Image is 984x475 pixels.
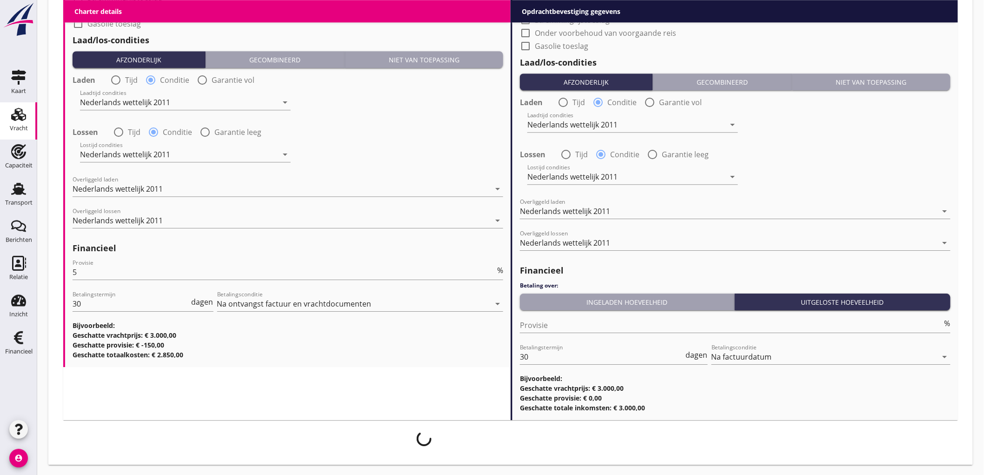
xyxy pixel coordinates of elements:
[9,274,28,280] div: Relatie
[2,2,35,37] img: logo-small.a267ee39.svg
[939,351,951,362] i: arrow_drop_down
[520,318,943,333] input: Provisie
[6,237,32,243] div: Berichten
[212,75,254,85] label: Garantie vol
[73,330,503,340] h3: Geschatte vrachtprijs: € 3.000,00
[10,125,28,131] div: Vracht
[73,75,95,85] strong: Laden
[535,2,622,12] label: HWZ (hoogwatertoeslag)
[128,127,140,137] label: Tijd
[524,77,649,87] div: Afzonderlijk
[492,183,503,194] i: arrow_drop_down
[939,237,951,248] i: arrow_drop_down
[653,74,792,90] button: Gecombineerd
[520,281,951,290] h4: Betaling over:
[279,97,291,108] i: arrow_drop_down
[662,150,709,159] label: Garantie leeg
[5,348,33,355] div: Financieel
[349,55,499,65] div: Niet van toepassing
[495,267,503,274] div: %
[345,51,503,68] button: Niet van toepassing
[125,75,138,85] label: Tijd
[73,185,163,193] div: Nederlands wettelijk 2011
[943,320,951,327] div: %
[520,264,951,277] h2: Financieel
[572,98,585,107] label: Tijd
[520,207,610,215] div: Nederlands wettelijk 2011
[520,383,951,393] h3: Geschatte vrachtprijs: € 3.000,00
[527,173,618,181] div: Nederlands wettelijk 2011
[535,15,610,25] label: Stremming/ijstoeslag
[80,150,170,159] div: Nederlands wettelijk 2011
[520,98,543,107] strong: Laden
[76,55,201,65] div: Afzonderlijk
[163,127,192,137] label: Conditie
[684,351,708,359] div: dagen
[711,353,772,361] div: Na factuurdatum
[527,120,618,129] div: Nederlands wettelijk 2011
[520,239,610,247] div: Nederlands wettelijk 2011
[520,150,545,159] strong: Lossen
[535,28,676,38] label: Onder voorbehoud van voorgaande reis
[738,297,947,307] div: Uitgeloste hoeveelheid
[206,51,345,68] button: Gecombineerd
[209,55,340,65] div: Gecombineerd
[73,321,503,330] h3: Bijvoorbeeld:
[73,127,98,137] strong: Lossen
[214,127,261,137] label: Garantie leeg
[524,297,731,307] div: Ingeladen hoeveelheid
[520,56,951,69] h2: Laad/los-condities
[5,162,33,168] div: Capaciteit
[11,88,26,94] div: Kaart
[80,98,170,107] div: Nederlands wettelijk 2011
[9,449,28,468] i: account_circle
[160,75,189,85] label: Conditie
[520,349,684,364] input: Betalingstermijn
[520,374,951,383] h3: Bijvoorbeeld:
[87,6,229,15] label: Onder voorbehoud van voorgaande reis
[492,215,503,226] i: arrow_drop_down
[73,34,503,47] h2: Laad/los-condities
[5,200,33,206] div: Transport
[73,242,503,254] h2: Financieel
[190,298,213,306] div: dagen
[727,119,738,130] i: arrow_drop_down
[607,98,637,107] label: Conditie
[535,41,588,51] label: Gasolie toeslag
[279,149,291,160] i: arrow_drop_down
[520,74,653,90] button: Afzonderlijk
[610,150,639,159] label: Conditie
[217,300,372,308] div: Na ontvangst factuur en vrachtdocumenten
[73,340,503,350] h3: Geschatte provisie: € -150,00
[727,171,738,182] i: arrow_drop_down
[520,294,735,310] button: Ingeladen hoeveelheid
[735,294,951,310] button: Uitgeloste hoeveelheid
[492,298,503,309] i: arrow_drop_down
[939,206,951,217] i: arrow_drop_down
[659,98,702,107] label: Garantie vol
[657,77,788,87] div: Gecombineerd
[792,74,951,90] button: Niet van toepassing
[9,311,28,317] div: Inzicht
[73,350,503,360] h3: Geschatte totaalkosten: € 2.850,00
[575,150,588,159] label: Tijd
[796,77,947,87] div: Niet van toepassing
[87,19,141,28] label: Gasolie toeslag
[520,393,951,403] h3: Geschatte provisie: € 0,00
[520,403,951,413] h3: Geschatte totale inkomsten: € 3.000,00
[73,265,495,280] input: Provisie
[73,296,190,311] input: Betalingstermijn
[73,51,206,68] button: Afzonderlijk
[73,216,163,225] div: Nederlands wettelijk 2011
